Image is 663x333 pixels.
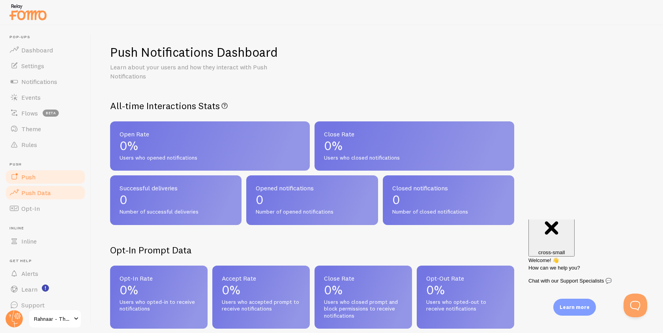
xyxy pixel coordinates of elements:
[21,301,45,309] span: Support
[120,193,232,206] p: 0
[120,131,300,137] span: Open Rate
[21,46,53,54] span: Dashboard
[5,266,86,281] a: Alerts
[120,140,300,152] p: 0%
[5,121,86,137] a: Theme
[5,201,86,216] a: Opt-In
[392,185,505,191] span: Closed notifications
[392,193,505,206] p: 0
[256,208,368,216] span: Number of opened notifications
[5,169,86,185] a: Push
[9,35,86,40] span: Pop-ups
[524,220,652,294] iframe: Help Scout Beacon - Messages and Notifications
[5,185,86,201] a: Push Data
[21,173,36,181] span: Push
[426,284,505,296] p: 0%
[8,2,48,22] img: fomo-relay-logo-orange.svg
[5,281,86,297] a: Learn
[42,285,49,292] svg: <p>Watch New Feature Tutorials!</p>
[120,208,232,216] span: Number of successful deliveries
[5,297,86,313] a: Support
[110,63,300,81] p: Learn about your users and how they interact with Push Notifications
[21,205,40,212] span: Opt-In
[324,131,505,137] span: Close Rate
[5,58,86,74] a: Settings
[5,233,86,249] a: Inline
[9,162,86,167] span: Push
[9,226,86,231] span: Inline
[120,284,198,296] p: 0%
[222,275,300,281] span: Accept Rate
[324,154,505,162] span: Users who closed notifications
[21,141,37,149] span: Rules
[222,299,300,313] span: Users who accepted prompt to receive notifications
[43,110,59,117] span: beta
[110,44,278,60] h1: Push Notifications Dashboard
[21,237,37,245] span: Inline
[120,275,198,281] span: Opt-In Rate
[222,284,300,296] p: 0%
[5,105,86,121] a: Flows beta
[21,62,44,70] span: Settings
[5,89,86,105] a: Events
[21,270,38,277] span: Alerts
[5,42,86,58] a: Dashboard
[5,74,86,89] a: Notifications
[553,299,596,316] div: Learn more
[426,275,505,281] span: Opt-Out Rate
[21,189,51,197] span: Push Data
[120,299,198,313] span: Users who opted-in to receive notifications
[34,314,71,324] span: Rahnaar - The Flame You Leave Behind
[9,259,86,264] span: Get Help
[324,140,505,152] p: 0%
[560,303,590,311] p: Learn more
[256,185,368,191] span: Opened notifications
[324,284,403,296] p: 0%
[28,309,82,328] a: Rahnaar - The Flame You Leave Behind
[5,137,86,153] a: Rules
[324,299,403,320] span: Users who closed prompt and block permissions to receive notifications
[110,100,514,112] h2: All-time Interactions Stats
[21,285,37,293] span: Learn
[392,208,505,216] span: Number of closed notifications
[120,185,232,191] span: Successful deliveries
[21,125,41,133] span: Theme
[21,109,38,117] span: Flows
[324,275,403,281] span: Close Rate
[21,93,41,101] span: Events
[256,193,368,206] p: 0
[110,244,514,256] h2: Opt-In Prompt Data
[21,78,57,86] span: Notifications
[120,154,300,162] span: Users who opened notifications
[426,299,505,313] span: Users who opted-out to receive notifications
[624,294,647,317] iframe: Help Scout Beacon - Open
